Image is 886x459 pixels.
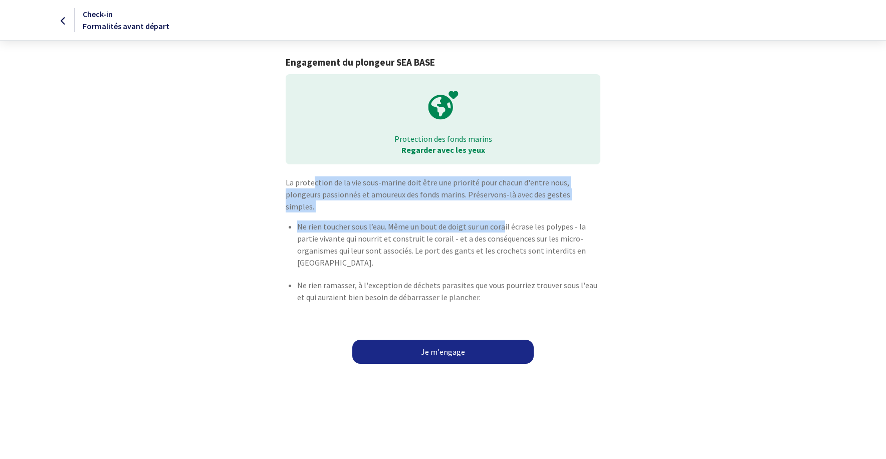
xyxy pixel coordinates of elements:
[401,145,485,155] strong: Regarder avec les yeux
[297,220,600,269] p: Ne rien toucher sous l’eau. Même un bout de doigt sur un corail écrase les polypes - la partie vi...
[293,133,593,144] p: Protection des fonds marins
[352,340,534,364] a: Je m'engage
[286,57,600,68] h1: Engagement du plongeur SEA BASE
[83,9,169,31] span: Check-in Formalités avant départ
[286,176,600,212] p: La protection de la vie sous-marine doit être une priorité pour chacun d'entre nous, plongeurs pa...
[297,279,600,303] p: Ne rien ramasser, à l'exception de déchets parasites que vous pourriez trouver sous l'eau et qui ...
